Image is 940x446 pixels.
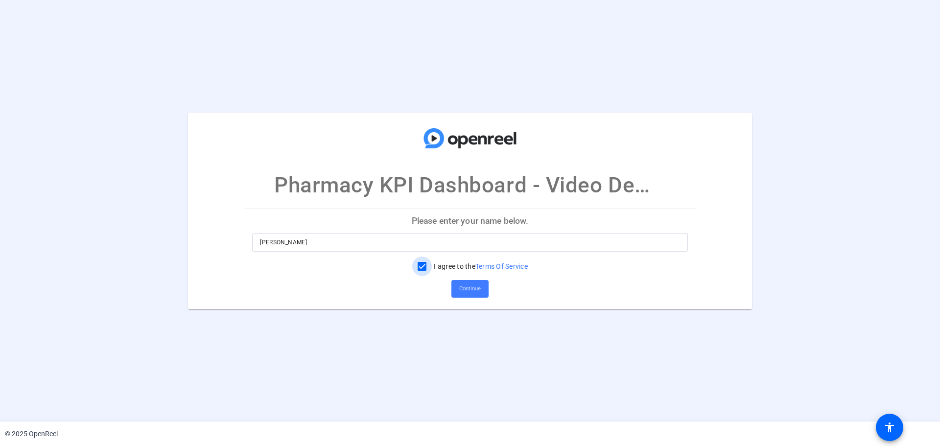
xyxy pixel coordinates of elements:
a: Terms Of Service [475,262,528,270]
p: Pharmacy KPI Dashboard - Video Demo [274,169,666,201]
span: Continue [459,282,481,296]
p: Please enter your name below. [244,209,696,233]
mat-icon: accessibility [884,422,895,433]
input: Enter your name [260,236,680,248]
div: © 2025 OpenReel [5,429,58,439]
button: Continue [451,280,489,298]
img: company-logo [421,122,519,154]
label: I agree to the [432,261,528,271]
